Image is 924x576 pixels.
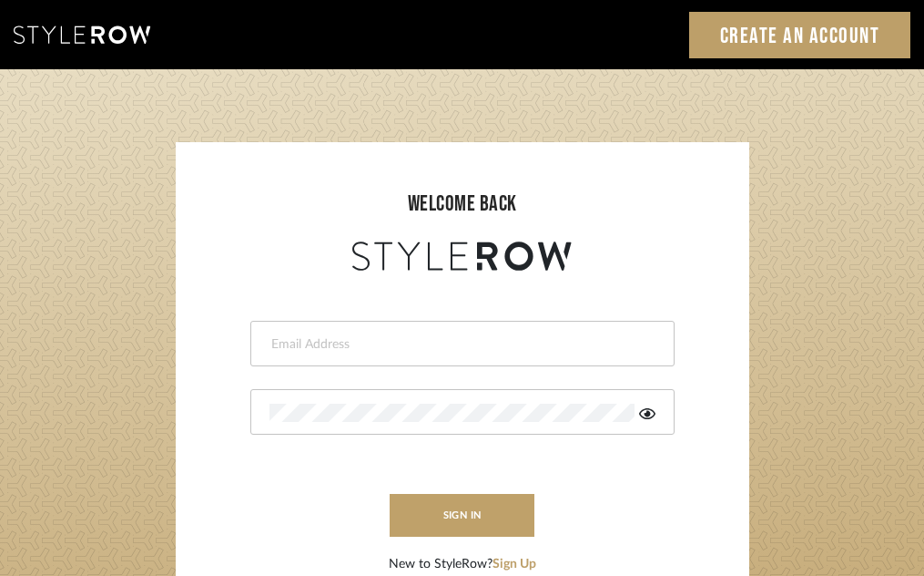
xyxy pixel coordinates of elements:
button: Sign Up [492,555,536,574]
button: sign in [390,494,535,537]
input: Email Address [269,335,651,354]
div: New to StyleRow? [389,555,536,574]
div: welcome back [194,188,731,221]
a: Create an Account [689,12,911,58]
